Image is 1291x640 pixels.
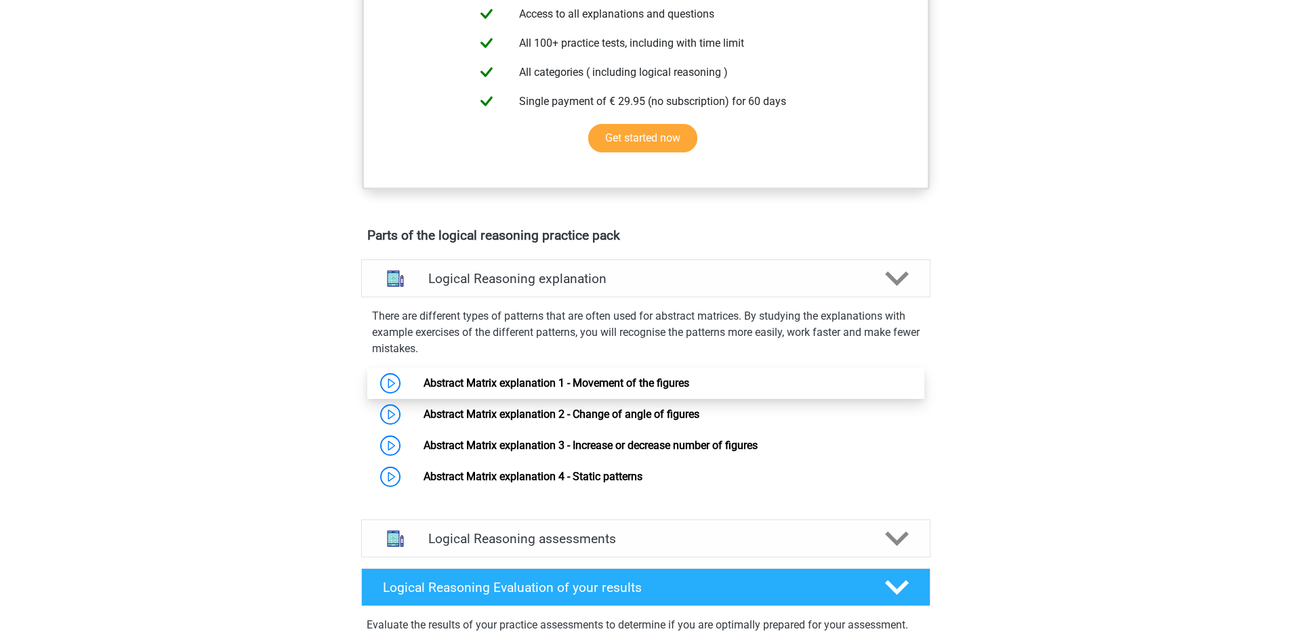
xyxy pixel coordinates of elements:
[367,228,924,243] h4: Parts of the logical reasoning practice pack
[356,519,936,557] a: assessments Logical Reasoning assessments
[424,470,642,483] a: Abstract Matrix explanation 4 - Static patterns
[428,531,863,547] h4: Logical Reasoning assessments
[378,261,413,296] img: logical reasoning explanations
[588,124,697,152] a: Get started now
[424,439,758,452] a: Abstract Matrix explanation 3 - Increase or decrease number of figures
[378,521,413,556] img: logical reasoning assessments
[424,408,699,421] a: Abstract Matrix explanation 2 - Change of angle of figures
[356,259,936,297] a: explanations Logical Reasoning explanation
[383,580,863,595] h4: Logical Reasoning Evaluation of your results
[428,271,863,286] h4: Logical Reasoning explanation
[424,377,689,389] a: Abstract Matrix explanation 1 - Movement of the figures
[356,568,936,606] a: Logical Reasoning Evaluation of your results
[367,617,925,633] p: Evaluate the results of your practice assessments to determine if you are optimally prepared for ...
[372,308,920,357] p: There are different types of patterns that are often used for abstract matrices. By studying the ...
